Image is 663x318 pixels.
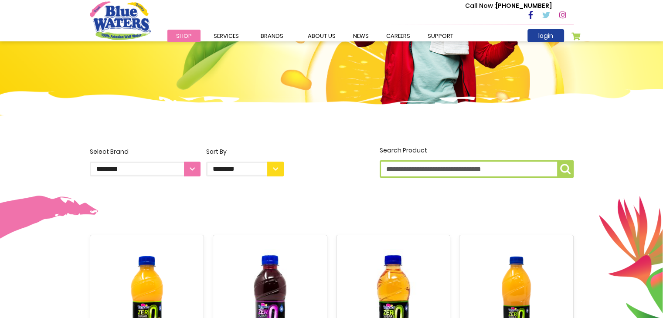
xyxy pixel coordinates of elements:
[90,147,201,176] label: Select Brand
[380,146,574,178] label: Search Product
[90,1,151,40] a: store logo
[377,30,419,42] a: careers
[206,162,284,176] select: Sort By
[261,32,283,40] span: Brands
[560,164,571,174] img: search-icon.png
[419,30,462,42] a: support
[380,160,574,178] input: Search Product
[557,160,574,178] button: Search Product
[465,1,552,10] p: [PHONE_NUMBER]
[527,29,564,42] a: login
[90,162,201,176] select: Select Brand
[176,32,192,40] span: Shop
[465,1,496,10] span: Call Now :
[206,147,284,156] div: Sort By
[299,30,344,42] a: about us
[344,30,377,42] a: News
[214,32,239,40] span: Services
